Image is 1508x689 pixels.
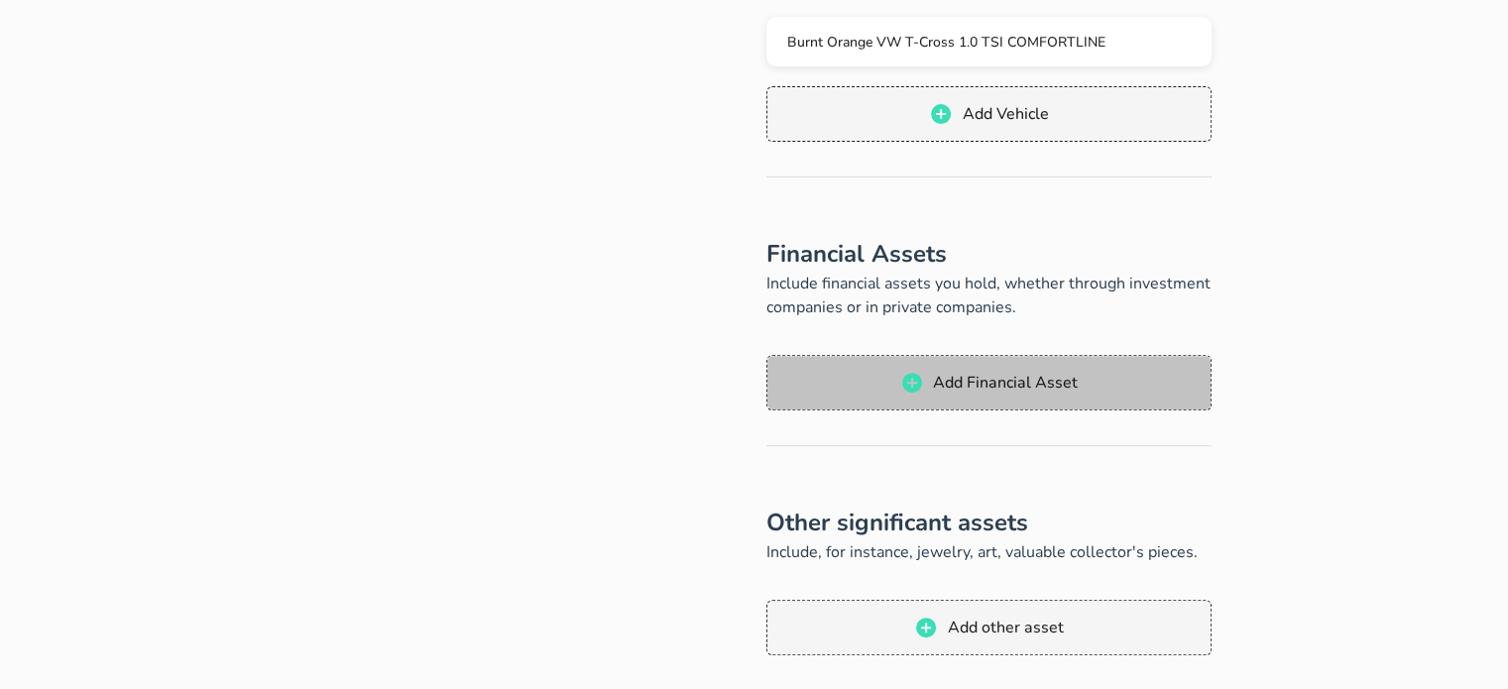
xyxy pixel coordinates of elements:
[766,505,1213,540] h2: Other significant assets
[766,600,1213,655] button: Add other asset
[766,540,1213,564] p: Include, for instance, jewelry, art, valuable collector's pieces.
[932,372,1078,394] span: Add Financial Asset
[766,272,1213,319] p: Include financial assets you hold, whether through investment companies or in private companies.
[766,86,1213,142] button: Add Vehicle
[766,236,1213,272] h2: Financial Assets
[787,33,1105,52] span: Burnt Orange VW T-Cross 1.0 TSI COMFORTLINE
[766,17,1213,66] button: Burnt Orange VW T-Cross 1.0 TSI COMFORTLINE
[946,617,1063,638] span: Add other asset
[766,355,1213,410] button: Add Financial Asset
[961,103,1048,125] span: Add Vehicle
